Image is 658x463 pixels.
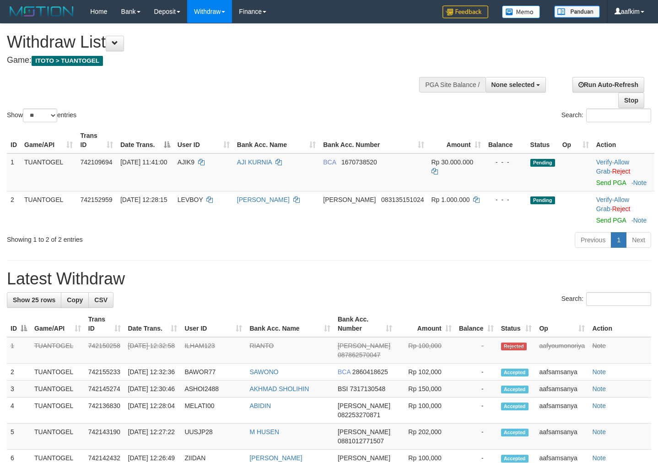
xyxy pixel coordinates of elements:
span: Pending [530,159,555,167]
span: Accepted [501,455,529,463]
td: [DATE] 12:32:58 [124,337,181,364]
span: LEVBOY [178,196,203,203]
td: ILHAM123 [181,337,246,364]
select: Showentries [23,109,57,122]
th: Game/API: activate to sort column ascending [21,127,76,153]
span: Pending [530,196,555,204]
th: ID: activate to sort column descending [7,311,31,337]
td: aafsamsanya [535,381,588,398]
td: 742155233 [85,364,124,381]
a: 1 [611,232,626,248]
a: Run Auto-Refresh [572,77,644,93]
a: Note [592,385,606,392]
th: Trans ID: activate to sort column ascending [76,127,116,153]
a: ABIDIN [249,402,271,409]
td: 742143190 [85,424,124,450]
td: Rp 150,000 [396,381,455,398]
span: [PERSON_NAME] [338,402,390,409]
a: Note [633,217,647,224]
span: Show 25 rows [13,296,55,304]
td: 2 [7,364,31,381]
a: Note [592,342,606,349]
a: M HUSEN [249,428,279,436]
td: 1 [7,337,31,364]
div: - - - [488,195,523,204]
th: Action [588,311,651,337]
span: [DATE] 11:41:00 [120,158,167,166]
th: Bank Acc. Number: activate to sort column ascending [334,311,396,337]
a: Note [592,402,606,409]
th: Date Trans.: activate to sort column descending [117,127,174,153]
td: · · [593,153,654,191]
button: None selected [485,77,546,93]
td: [DATE] 12:30:46 [124,381,181,398]
span: Rejected [501,343,527,350]
a: Verify [596,158,612,166]
td: aafsamsanya [535,364,588,381]
span: [PERSON_NAME] [338,428,390,436]
input: Search: [586,109,651,122]
td: [DATE] 12:27:22 [124,424,181,450]
span: Copy 0881012771507 to clipboard [338,437,384,445]
div: PGA Site Balance / [419,77,485,93]
a: AJI KURNIA [237,158,272,166]
th: Status [527,127,559,153]
th: Balance: activate to sort column ascending [455,311,497,337]
span: Accepted [501,403,529,410]
span: 742152959 [80,196,112,203]
td: aafsamsanya [535,398,588,424]
td: 742145274 [85,381,124,398]
span: Accepted [501,429,529,436]
a: Previous [575,232,611,248]
span: BCA [323,158,336,166]
th: Amount: activate to sort column ascending [396,311,455,337]
a: AKHMAD SHOLIHIN [249,385,309,392]
a: Show 25 rows [7,292,61,308]
a: Copy [61,292,89,308]
a: Note [592,454,606,462]
td: 742136830 [85,398,124,424]
th: Op: activate to sort column ascending [535,311,588,337]
th: Amount: activate to sort column ascending [428,127,485,153]
img: Feedback.jpg [442,5,488,18]
span: [PERSON_NAME] [323,196,376,203]
td: TUANTOGEL [31,424,85,450]
span: · [596,158,629,175]
span: CSV [94,296,108,304]
td: TUANTOGEL [31,364,85,381]
td: 1 [7,153,21,191]
label: Search: [561,292,651,306]
img: MOTION_logo.png [7,5,76,18]
span: AJIK9 [178,158,194,166]
th: Balance [485,127,527,153]
a: SAWONO [249,368,278,376]
a: Reject [612,205,631,212]
td: TUANTOGEL [21,153,76,191]
th: Date Trans.: activate to sort column ascending [124,311,181,337]
a: Allow Grab [596,158,629,175]
span: 742109694 [80,158,112,166]
a: [PERSON_NAME] [237,196,290,203]
span: Copy 083135151024 to clipboard [381,196,424,203]
span: Copy 087862570047 to clipboard [338,351,380,359]
td: Rp 102,000 [396,364,455,381]
div: - - - [488,158,523,167]
span: [PERSON_NAME] [338,342,390,349]
a: Reject [612,168,631,175]
td: TUANTOGEL [21,191,76,229]
td: BAWOR77 [181,364,246,381]
td: · · [593,191,654,229]
td: aafyoumonoriya [535,337,588,364]
th: Bank Acc. Number: activate to sort column ascending [319,127,427,153]
td: 742150258 [85,337,124,364]
span: BCA [338,368,351,376]
a: RIANTO [249,342,274,349]
img: Button%20Memo.svg [502,5,540,18]
td: Rp 100,000 [396,398,455,424]
span: Copy 1670738520 to clipboard [341,158,377,166]
div: Showing 1 to 2 of 2 entries [7,231,267,244]
th: ID [7,127,21,153]
a: Allow Grab [596,196,629,212]
td: 5 [7,424,31,450]
a: Note [592,368,606,376]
